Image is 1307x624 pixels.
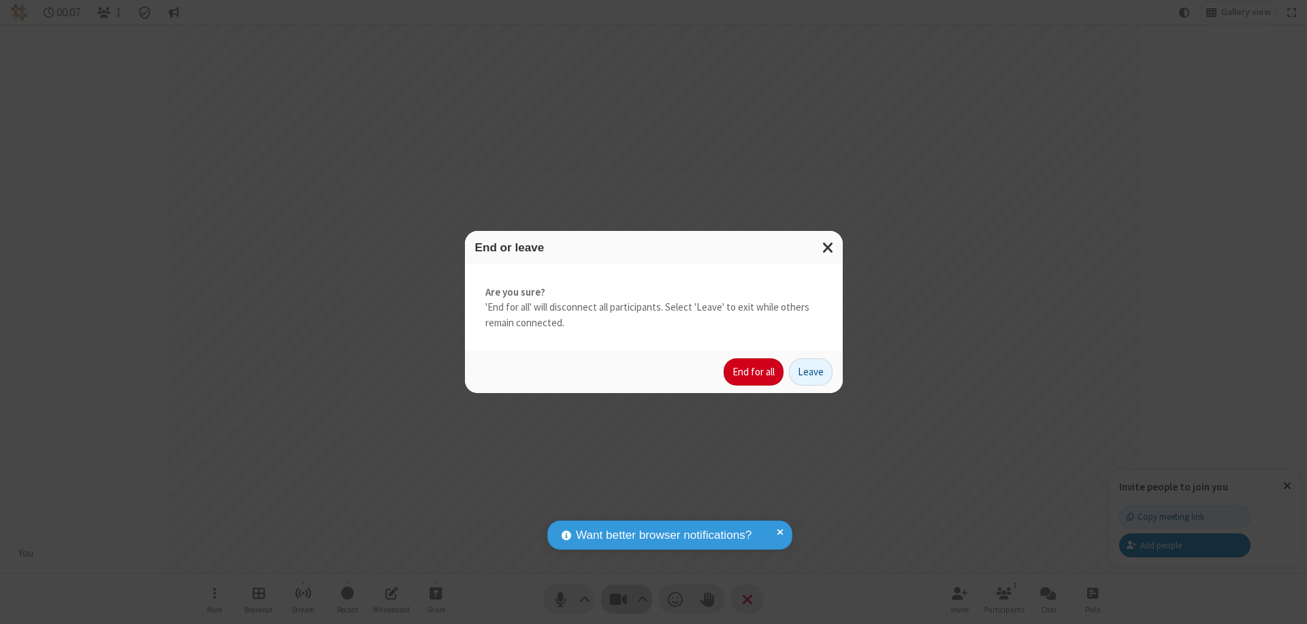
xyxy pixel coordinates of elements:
button: Close modal [814,231,843,264]
button: Leave [789,358,833,386]
div: 'End for all' will disconnect all participants. Select 'Leave' to exit while others remain connec... [465,264,843,352]
strong: Are you sure? [485,285,822,300]
h3: End or leave [475,241,833,254]
span: Want better browser notifications? [576,527,752,544]
button: End for all [724,358,784,386]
